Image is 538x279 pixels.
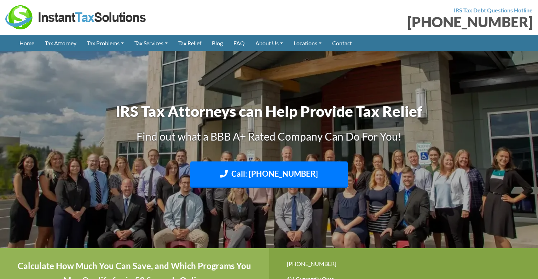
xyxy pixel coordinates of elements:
h1: IRS Tax Attorneys can Help Provide Tax Relief [73,101,465,122]
div: [PHONE_NUMBER] [274,15,533,29]
a: Locations [288,35,327,51]
a: Contact [327,35,357,51]
h3: Find out what a BBB A+ Rated Company Can Do For You! [73,129,465,144]
div: [PHONE_NUMBER] [287,259,521,268]
img: Instant Tax Solutions Logo [5,5,147,29]
a: Blog [207,35,228,51]
a: FAQ [228,35,250,51]
a: Instant Tax Solutions Logo [5,13,147,20]
a: About Us [250,35,288,51]
strong: IRS Tax Debt Questions Hotline [454,7,533,13]
a: Home [14,35,40,51]
a: Tax Problems [82,35,129,51]
a: Tax Attorney [40,35,82,51]
a: Tax Relief [173,35,207,51]
a: Tax Services [129,35,173,51]
a: Call: [PHONE_NUMBER] [190,161,348,188]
